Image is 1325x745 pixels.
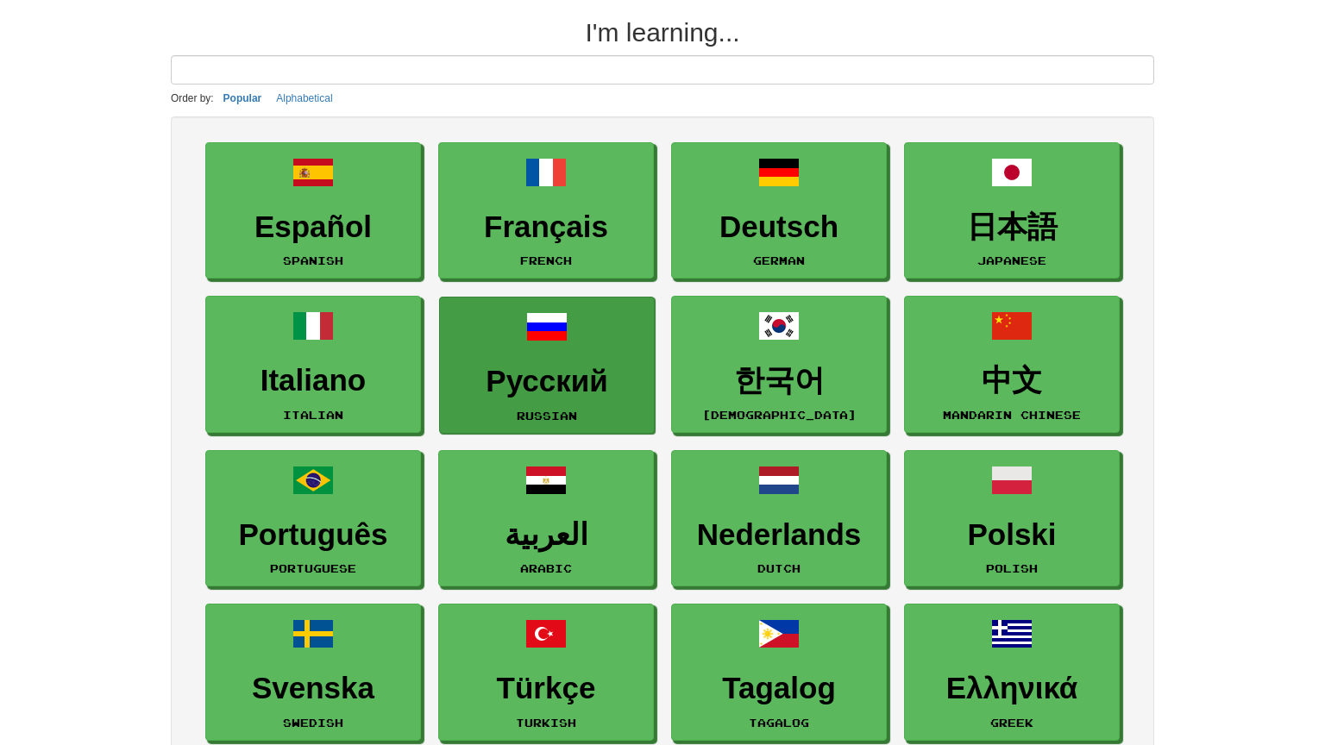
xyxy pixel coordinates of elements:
[270,562,356,574] small: Portuguese
[205,450,421,587] a: PortuguêsPortuguese
[914,672,1110,705] h3: Ελληνικά
[271,89,337,108] button: Alphabetical
[671,604,887,741] a: TagalogTagalog
[681,210,877,244] h3: Deutsch
[517,410,577,422] small: Russian
[516,717,576,729] small: Turkish
[681,364,877,398] h3: 한국어
[205,604,421,741] a: SvenskaSwedish
[438,450,654,587] a: العربيةArabic
[681,518,877,552] h3: Nederlands
[218,89,267,108] button: Popular
[283,254,343,266] small: Spanish
[439,297,655,434] a: РусскийRussian
[904,604,1120,741] a: ΕλληνικάGreek
[753,254,805,266] small: German
[283,717,343,729] small: Swedish
[977,254,1046,266] small: Japanese
[449,365,645,398] h3: Русский
[205,142,421,279] a: EspañolSpanish
[520,562,572,574] small: Arabic
[914,518,1110,552] h3: Polski
[171,18,1154,47] h2: I'm learning...
[904,450,1120,587] a: PolskiPolish
[943,409,1081,421] small: Mandarin Chinese
[681,672,877,705] h3: Tagalog
[215,210,411,244] h3: Español
[904,296,1120,433] a: 中文Mandarin Chinese
[986,562,1038,574] small: Polish
[438,142,654,279] a: FrançaisFrench
[671,296,887,433] a: 한국어[DEMOGRAPHIC_DATA]
[520,254,572,266] small: French
[749,717,809,729] small: Tagalog
[757,562,801,574] small: Dutch
[448,672,644,705] h3: Türkçe
[205,296,421,433] a: ItalianoItalian
[671,142,887,279] a: DeutschGerman
[671,450,887,587] a: NederlandsDutch
[283,409,343,421] small: Italian
[990,717,1033,729] small: Greek
[448,518,644,552] h3: العربية
[438,604,654,741] a: TürkçeTurkish
[914,210,1110,244] h3: 日本語
[215,672,411,705] h3: Svenska
[904,142,1120,279] a: 日本語Japanese
[215,518,411,552] h3: Português
[914,364,1110,398] h3: 中文
[171,92,214,104] small: Order by:
[448,210,644,244] h3: Français
[702,409,857,421] small: [DEMOGRAPHIC_DATA]
[215,364,411,398] h3: Italiano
